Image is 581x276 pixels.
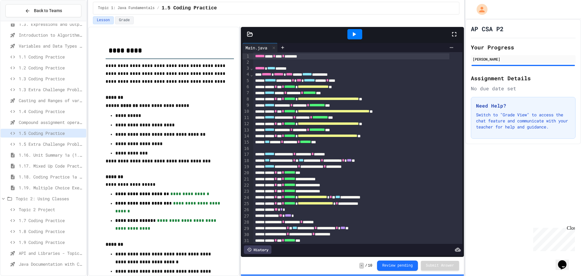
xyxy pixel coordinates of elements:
[242,182,250,188] div: 22
[19,43,84,49] span: Variables and Data Types - Quiz
[19,86,84,93] span: 1.3 Extra Challenge Problem
[19,130,84,136] span: 1.5 Coding Practice
[19,32,84,38] span: Introduction to Algorithms, Programming, and Compilers
[242,71,250,78] div: 4
[471,85,576,92] div: No due date set
[421,261,459,271] button: Submit Answer
[242,226,250,232] div: 29
[377,261,418,271] button: Review pending
[5,4,81,17] button: Back to Teams
[470,2,489,16] div: My Account
[16,195,84,202] span: Topic 2: Using Classes
[242,45,270,51] div: Main.java
[242,121,250,127] div: 12
[473,56,574,62] div: [PERSON_NAME]
[242,59,250,65] div: 2
[242,78,250,84] div: 5
[19,119,84,125] span: Compound assignment operators - Quiz
[242,238,250,244] div: 31
[476,112,570,130] p: Switch to "Grade View" to access the chat feature and communicate with your teacher for help and ...
[93,16,114,24] button: Lesson
[19,54,84,60] span: 1.1 Coding Practice
[476,102,570,109] h3: Need Help?
[242,151,250,158] div: 17
[556,252,575,270] iframe: chat widget
[368,263,372,268] span: 10
[19,185,84,191] span: 1.19. Multiple Choice Exercises for Unit 1a (1.1-1.6)
[242,195,250,201] div: 24
[19,206,84,213] span: Topic 2 Project
[242,164,250,170] div: 19
[98,6,155,11] span: Topic 1: Java Fundamentals
[242,176,250,182] div: 21
[19,141,84,147] span: 1.5 Extra Challenge Problem
[19,97,84,104] span: Casting and Ranges of variables - Quiz
[162,5,217,12] span: 1.5 Coding Practice
[242,65,250,71] div: 3
[242,53,250,59] div: 1
[19,163,84,169] span: 1.17. Mixed Up Code Practice 1.1-1.6
[471,43,576,52] h2: Your Progress
[19,65,84,71] span: 1.2 Coding Practice
[242,90,250,96] div: 7
[157,6,159,11] span: /
[242,201,250,207] div: 25
[242,219,250,225] div: 28
[250,72,253,77] span: Fold line
[244,245,271,254] div: History
[19,228,84,234] span: 1.8 Coding Practice
[471,74,576,82] h2: Assignment Details
[19,21,84,27] span: 1.3. Expressions and Output [New]
[19,217,84,224] span: 1.7 Coding Practice
[242,108,250,115] div: 10
[242,232,250,238] div: 30
[242,170,250,176] div: 20
[242,102,250,108] div: 9
[19,108,84,115] span: 1.4 Coding Practice
[19,261,84,267] span: Java Documentation with Comments - Topic 1.8
[19,75,84,82] span: 1.3 Coding Practice
[242,84,250,90] div: 6
[242,213,250,219] div: 27
[531,225,575,251] iframe: chat widget
[242,133,250,139] div: 14
[242,158,250,164] div: 18
[242,96,250,102] div: 8
[2,2,42,38] div: Chat with us now!Close
[471,25,504,33] h1: AP CSA P2
[242,207,250,213] div: 26
[250,66,253,71] span: Fold line
[242,146,250,152] div: 16
[426,263,454,268] span: Submit Answer
[242,43,278,52] div: Main.java
[242,127,250,133] div: 13
[365,263,367,268] span: /
[19,250,84,256] span: API and Libraries - Topic 1.7
[242,139,250,145] div: 15
[242,115,250,121] div: 11
[359,263,364,269] span: -
[115,16,134,24] button: Grade
[19,152,84,158] span: 1.16. Unit Summary 1a (1.1-1.6)
[34,8,62,14] span: Back to Teams
[19,174,84,180] span: 1.18. Coding Practice 1a (1.1-1.6)
[242,188,250,195] div: 23
[19,239,84,245] span: 1.9 Coding Practice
